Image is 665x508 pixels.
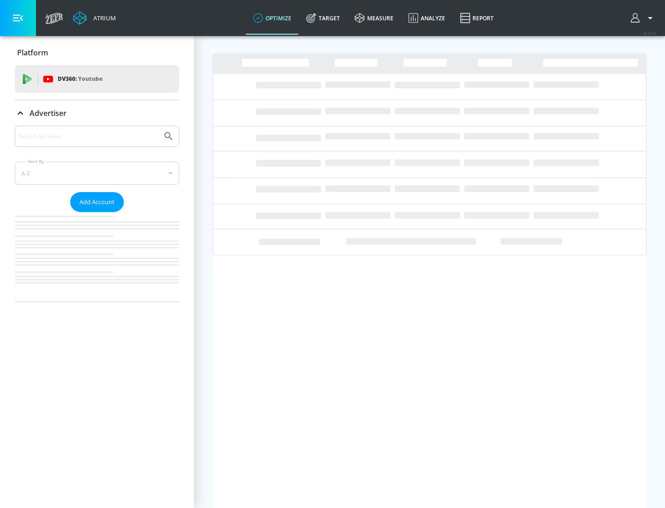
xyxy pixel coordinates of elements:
p: Advertiser [30,108,66,118]
div: Atrium [90,14,116,22]
a: Analyze [401,1,453,35]
p: Youtube [78,74,103,84]
div: Advertiser [15,100,179,126]
a: measure [347,1,401,35]
p: DV360: [58,74,103,84]
p: Platform [17,48,48,58]
a: optimize [246,1,299,35]
button: Add Account [70,192,124,212]
div: DV360: Youtube [15,65,179,93]
div: Advertiser [15,126,179,302]
a: Atrium [73,11,116,25]
span: v 4.25.4 [643,30,656,36]
div: Platform [15,40,179,66]
input: Search by name [18,130,158,142]
div: A-Z [15,162,179,185]
label: Sort By [26,158,46,164]
a: Report [453,1,501,35]
a: Target [299,1,347,35]
span: Add Account [79,197,115,207]
nav: list of Advertiser [15,212,179,302]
